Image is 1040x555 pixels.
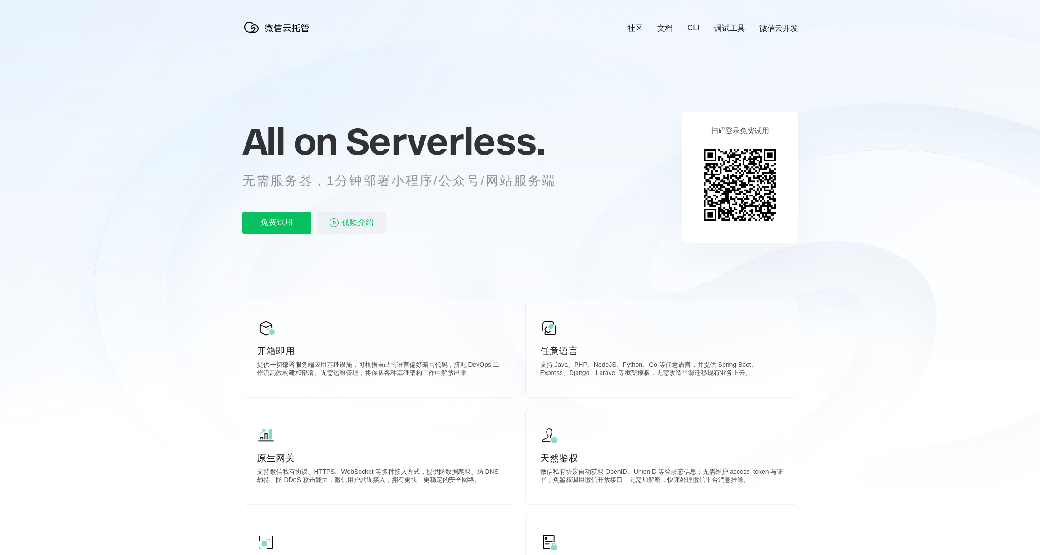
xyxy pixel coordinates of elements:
[242,212,311,234] p: 免费试用
[711,127,769,136] p: 扫码登录免费试用
[257,345,500,357] p: 开箱即用
[257,361,500,379] p: 提供一切部署服务端应用基础设施，可根据自己的语言偏好编写代码，搭配 DevOps 工作流高效构建和部署。无需运维管理，将你从各种基础架构工作中解放出来。
[687,24,699,33] a: CLI
[540,452,784,464] p: 天然鉴权
[627,23,643,34] a: 社区
[257,468,500,486] p: 支持微信私有协议、HTTPS、WebSocket 等多种接入方式，提供防数据爬取、防 DNS 劫持、防 DDoS 攻击能力，微信用户就近接入，拥有更快、更稳定的安全网络。
[540,345,784,357] p: 任意语言
[257,452,500,464] p: 原生网关
[714,23,745,34] a: 调试工具
[242,118,337,164] span: All on
[242,172,573,190] p: 无需服务器，1分钟部署小程序/公众号/网站服务端
[759,23,798,34] a: 微信云开发
[540,361,784,379] p: 支持 Java、PHP、NodeJS、Python、Go 等任意语言，并提供 Spring Boot、Express、Django、Laravel 等框架模板，无需改造平滑迁移现有业务上云。
[341,212,374,234] span: 视频介绍
[346,118,545,164] span: Serverless.
[329,217,340,228] img: video_play.svg
[242,18,315,36] img: 微信云托管
[242,30,315,38] a: 微信云托管
[657,23,673,34] a: 文档
[540,468,784,486] p: 微信私有协议自动获取 OpenID、UnionID 等登录态信息；无需维护 access_token 与证书，免鉴权调用微信开放接口；无需加解密，快速处理微信平台消息推送。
